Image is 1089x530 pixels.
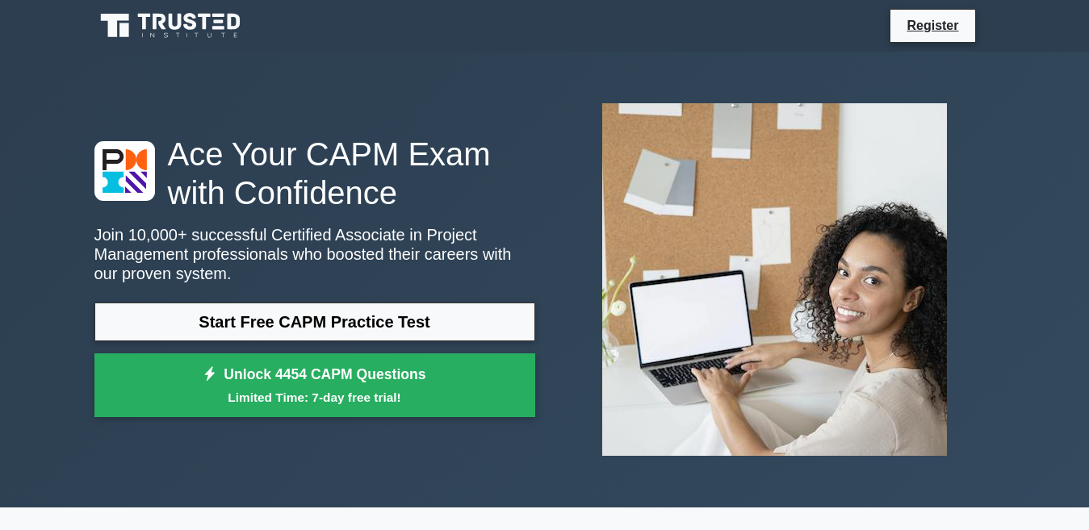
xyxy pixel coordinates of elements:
a: Start Free CAPM Practice Test [94,303,535,341]
h1: Ace Your CAPM Exam with Confidence [94,135,535,212]
a: Register [897,15,968,35]
small: Limited Time: 7-day free trial! [115,388,515,407]
p: Join 10,000+ successful Certified Associate in Project Management professionals who boosted their... [94,225,535,283]
a: Unlock 4454 CAPM QuestionsLimited Time: 7-day free trial! [94,353,535,418]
